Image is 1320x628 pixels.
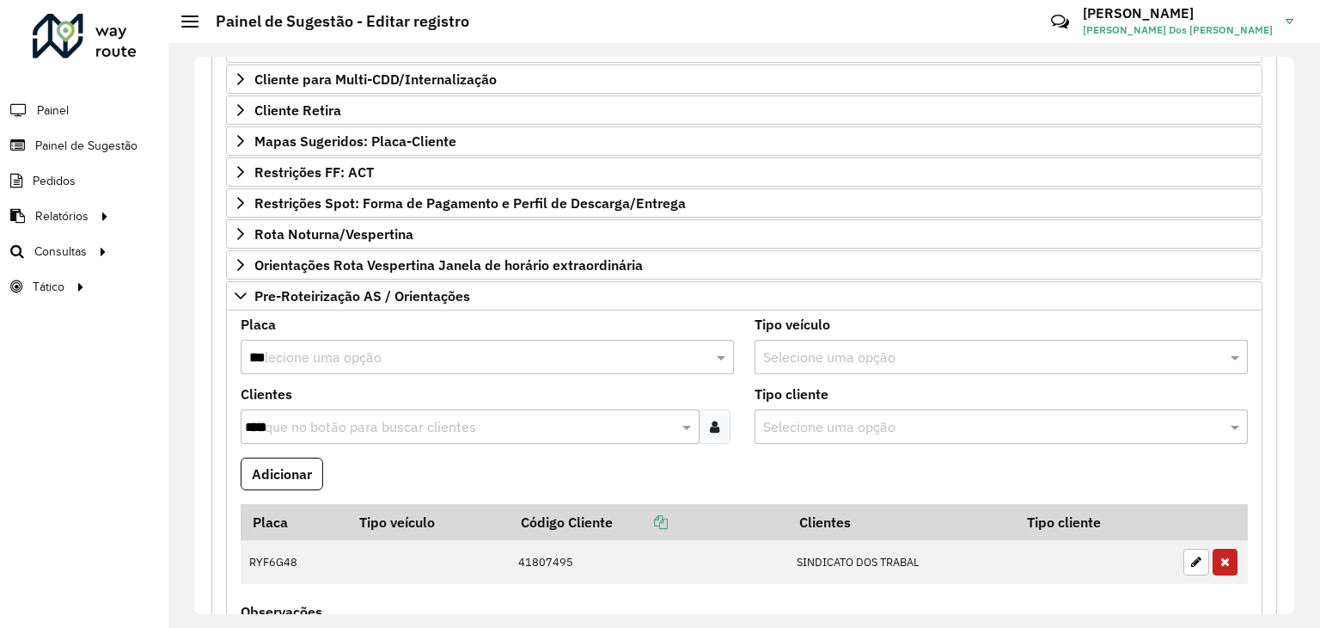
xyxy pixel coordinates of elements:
td: 41807495 [510,540,787,585]
a: Restrições FF: ACT [226,157,1262,187]
span: Mapas Sugeridos: Placa-Cliente [254,134,456,148]
a: Mapas Sugeridos: Placa-Cliente [226,126,1262,156]
label: Clientes [241,384,292,404]
a: Copiar [613,514,668,531]
span: [PERSON_NAME] Dos [PERSON_NAME] [1083,22,1273,38]
a: Cliente para Multi-CDD/Internalização [226,65,1262,94]
span: Cliente para Multi-CDD/Internalização [254,72,497,86]
a: Orientações Rota Vespertina Janela de horário extraordinária [226,250,1262,280]
th: Placa [241,504,348,540]
th: Clientes [787,504,1016,540]
label: Observações [241,601,322,622]
span: Restrições Spot: Forma de Pagamento e Perfil de Descarga/Entrega [254,196,686,210]
span: Orientações Rota Vespertina Janela de horário extraordinária [254,258,643,272]
label: Tipo cliente [755,384,828,404]
span: Pedidos [33,172,76,190]
span: Painel [37,102,69,120]
td: RYF6G48 [241,540,348,585]
h3: [PERSON_NAME] [1083,5,1273,22]
span: Painel de Sugestão [35,137,137,155]
span: Consultas [34,243,87,261]
th: Código Cliente [510,504,787,540]
span: Restrições FF: ACT [254,165,374,179]
button: Adicionar [241,458,323,490]
a: Contato Rápido [1042,3,1079,40]
span: Relatórios [35,207,89,225]
label: Tipo veículo [755,314,830,335]
th: Tipo cliente [1016,504,1175,540]
span: Pre-Roteirização AS / Orientações [254,289,470,303]
label: Placa [241,314,276,335]
span: Cliente Retira [254,103,341,117]
td: SINDICATO DOS TRABAL [787,540,1016,585]
h2: Painel de Sugestão - Editar registro [199,12,469,31]
span: Tático [33,278,64,296]
a: Rota Noturna/Vespertina [226,219,1262,249]
a: Cliente Retira [226,95,1262,125]
span: Rota Noturna/Vespertina [254,227,413,241]
a: Pre-Roteirização AS / Orientações [226,281,1262,311]
a: Restrições Spot: Forma de Pagamento e Perfil de Descarga/Entrega [226,188,1262,218]
th: Tipo veículo [348,504,510,540]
